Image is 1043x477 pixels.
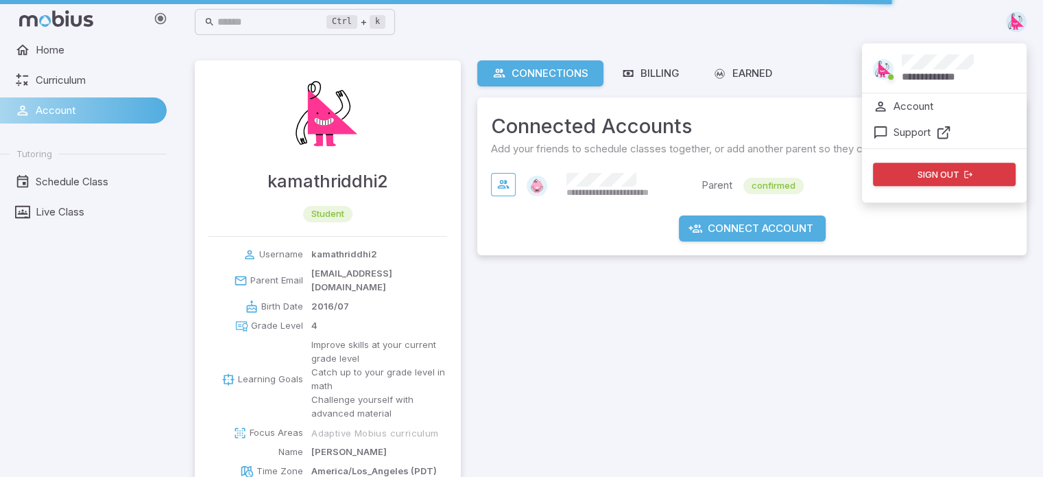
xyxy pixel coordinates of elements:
img: right-triangle.svg [1006,12,1027,32]
p: Focus Areas [250,426,303,440]
span: Adaptive Mobius curriculum [311,427,438,439]
div: Billing [621,66,680,81]
span: Account [36,103,157,118]
span: Curriculum [36,73,157,88]
div: + [326,14,385,30]
p: Learning Goals [238,373,303,386]
span: Live Class [36,205,157,220]
p: Catch up to your grade level in math [311,366,447,393]
button: Sign out [873,163,1016,186]
kbd: Ctrl [326,15,357,29]
h4: kamathriddhi2 [267,167,388,195]
span: Home [36,43,157,58]
p: Grade Level [251,319,303,333]
p: Parent [702,178,732,194]
span: student [303,207,352,221]
div: Connections [492,66,588,81]
img: right-triangle.svg [873,59,894,80]
span: confirmed [743,179,804,193]
button: Connect Account [679,216,826,242]
p: Account [894,99,933,114]
kbd: k [370,15,385,29]
p: Name [278,445,303,459]
p: Birth Date [261,300,303,314]
span: Add your friends to schedule classes together, or add another parent so they can schedule your cl... [491,141,1013,156]
p: Improve skills at your current grade level [311,338,447,366]
span: Schedule Class [36,174,157,189]
span: Connected Accounts [491,111,1013,141]
p: Challenge yourself with advanced material [311,393,447,421]
button: View Connection [491,173,516,196]
p: kamathriddhi2 [311,248,377,261]
img: hexagon.svg [527,176,547,196]
div: Earned [712,66,772,81]
p: 4 [311,319,317,333]
p: Support [894,125,931,140]
img: Riddhi Kamath [287,74,369,156]
span: Tutoring [16,148,52,160]
p: 2016/07 [311,300,349,314]
p: [PERSON_NAME] [311,445,387,459]
p: Username [259,248,303,261]
p: Parent Email [250,274,303,288]
p: [EMAIL_ADDRESS][DOMAIN_NAME] [311,267,447,294]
